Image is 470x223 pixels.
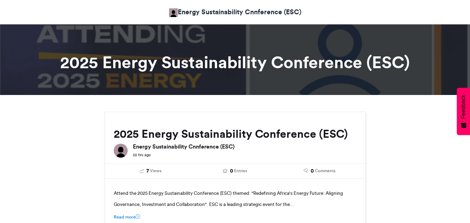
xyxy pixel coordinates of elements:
h2: 2025 Energy Sustainability Conference (ESC) [114,128,357,140]
button: Feedback - Show survey [457,88,470,135]
img: Energy Sustainability Conference ESC [169,8,178,17]
span: 0 [311,167,314,175]
span: Comments [315,168,335,174]
span: 7 [146,167,149,175]
span: Entries [234,168,247,174]
span: Feedback [460,95,467,119]
a: 7 Views [114,167,188,175]
a: 0 Entries [198,167,272,175]
p: Attend the 2025 Energy Sustainability Conference (ESC) themed: "Redefining Africa's Energy Future... [114,188,357,210]
h1: 2025 Energy Sustainability Conference (ESC) [42,54,428,71]
span: 0 [230,167,233,175]
h6: Energy Sustainability Cnnference (ESC) [133,144,357,149]
a: Energy Sustainability Cnnference (ESC) [169,7,301,17]
small: 22 hrs ago [133,152,151,157]
a: 0 Comments [282,167,357,175]
span: Views [150,168,161,174]
img: Energy Sustainability Cnnference (ESC) [114,144,128,158]
a: Read more [114,214,140,220]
